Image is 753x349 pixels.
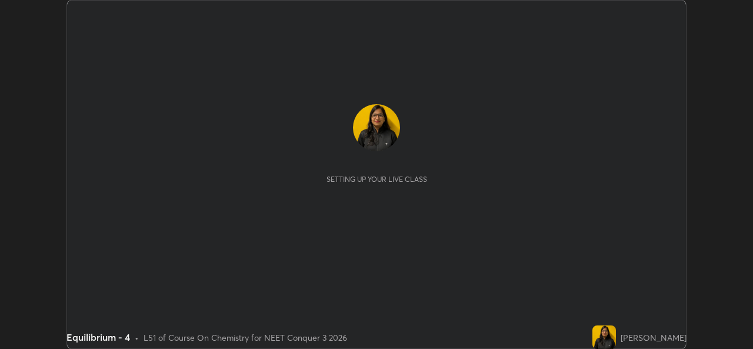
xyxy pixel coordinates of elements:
[326,175,427,184] div: Setting up your live class
[592,325,616,349] img: 5601c98580164add983b3da7b044abd6.jpg
[144,331,347,344] div: L51 of Course On Chemistry for NEET Conquer 3 2026
[66,330,130,344] div: Equilibrium - 4
[353,104,400,151] img: 5601c98580164add983b3da7b044abd6.jpg
[621,331,687,344] div: [PERSON_NAME]
[135,331,139,344] div: •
